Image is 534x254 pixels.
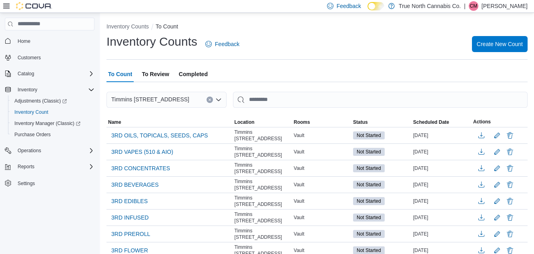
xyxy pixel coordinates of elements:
span: Not Started [353,181,385,189]
p: True North Cannabis Co. [399,1,461,11]
button: Catalog [14,69,37,79]
span: Inventory [14,85,94,95]
span: Not Started [353,164,385,172]
span: Not Started [357,148,381,155]
a: Purchase Orders [11,130,54,139]
span: To Count [108,66,132,82]
span: Adjustments (Classic) [14,98,67,104]
button: Inventory [14,85,40,95]
span: Name [108,119,121,125]
span: Timmins [STREET_ADDRESS] [235,195,291,208]
button: Clear input [207,97,213,103]
a: Feedback [202,36,243,52]
span: 3RD PREROLL [111,230,150,238]
span: Settings [18,180,35,187]
input: This is a search bar. After typing your query, hit enter to filter the results lower in the page. [233,92,528,108]
span: Not Started [357,165,381,172]
p: [PERSON_NAME] [482,1,528,11]
span: Timmins [STREET_ADDRESS] [235,162,291,175]
div: Vault [292,180,351,189]
button: Inventory Count [8,107,98,118]
span: Not Started [357,247,381,254]
button: Rooms [292,117,351,127]
a: Adjustments (Classic) [8,95,98,107]
div: Chad Maltais [469,1,478,11]
span: Inventory Count [14,109,48,115]
span: Home [14,36,94,46]
button: Inventory [2,84,98,95]
div: Vault [292,229,351,239]
span: Catalog [18,71,34,77]
span: Rooms [294,119,310,125]
div: [DATE] [412,180,472,189]
span: Reports [14,162,94,171]
div: [DATE] [412,196,472,206]
span: Not Started [353,197,385,205]
span: Timmins [STREET_ADDRESS] [235,228,291,240]
button: Inventory Counts [106,23,149,30]
span: Feedback [337,2,361,10]
div: Vault [292,147,351,157]
span: Inventory Manager (Classic) [11,119,94,128]
span: Timmins [STREET_ADDRESS] [235,129,291,142]
div: Vault [292,163,351,173]
nav: Complex example [5,32,94,210]
button: Catalog [2,68,98,79]
span: Not Started [353,230,385,238]
button: Delete [505,180,515,189]
div: [DATE] [412,131,472,140]
a: Home [14,36,34,46]
button: Operations [14,146,44,155]
span: Actions [473,119,491,125]
button: Reports [14,162,38,171]
button: Delete [505,229,515,239]
span: 3RD VAPES (510 & AIO) [111,148,173,156]
span: Timmins [STREET_ADDRESS] [235,211,291,224]
button: Create New Count [472,36,528,52]
span: 3RD BEVERAGES [111,181,159,189]
span: Customers [14,52,94,62]
div: [DATE] [412,163,472,173]
a: Settings [14,179,38,188]
span: Inventory [18,87,37,93]
button: 3RD BEVERAGES [108,179,162,191]
a: Adjustments (Classic) [11,96,70,106]
a: Inventory Manager (Classic) [8,118,98,129]
button: Scheduled Date [412,117,472,127]
span: CM [470,1,478,11]
span: Completed [179,66,208,82]
span: Operations [18,147,41,154]
button: To Count [156,23,178,30]
div: Vault [292,131,351,140]
span: Timmins [STREET_ADDRESS] [235,178,291,191]
button: Purchase Orders [8,129,98,140]
button: Status [351,117,412,127]
div: Vault [292,213,351,222]
button: Delete [505,147,515,157]
nav: An example of EuiBreadcrumbs [106,22,528,32]
h1: Inventory Counts [106,34,197,50]
span: Status [353,119,368,125]
button: Home [2,35,98,47]
button: Open list of options [215,97,222,103]
span: Timmins [STREET_ADDRESS] [111,95,189,104]
span: Not Started [357,214,381,221]
span: Adjustments (Classic) [11,96,94,106]
button: Settings [2,177,98,189]
span: Feedback [215,40,239,48]
span: Operations [14,146,94,155]
div: [DATE] [412,213,472,222]
span: Not Started [353,214,385,222]
div: [DATE] [412,147,472,157]
div: [DATE] [412,229,472,239]
span: Not Started [357,181,381,188]
a: Inventory Manager (Classic) [11,119,84,128]
button: 3RD PREROLL [108,228,153,240]
button: Reports [2,161,98,172]
a: Inventory Count [11,107,52,117]
span: Not Started [353,148,385,156]
button: Operations [2,145,98,156]
span: Inventory Manager (Classic) [14,120,80,127]
input: Dark Mode [367,2,384,10]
